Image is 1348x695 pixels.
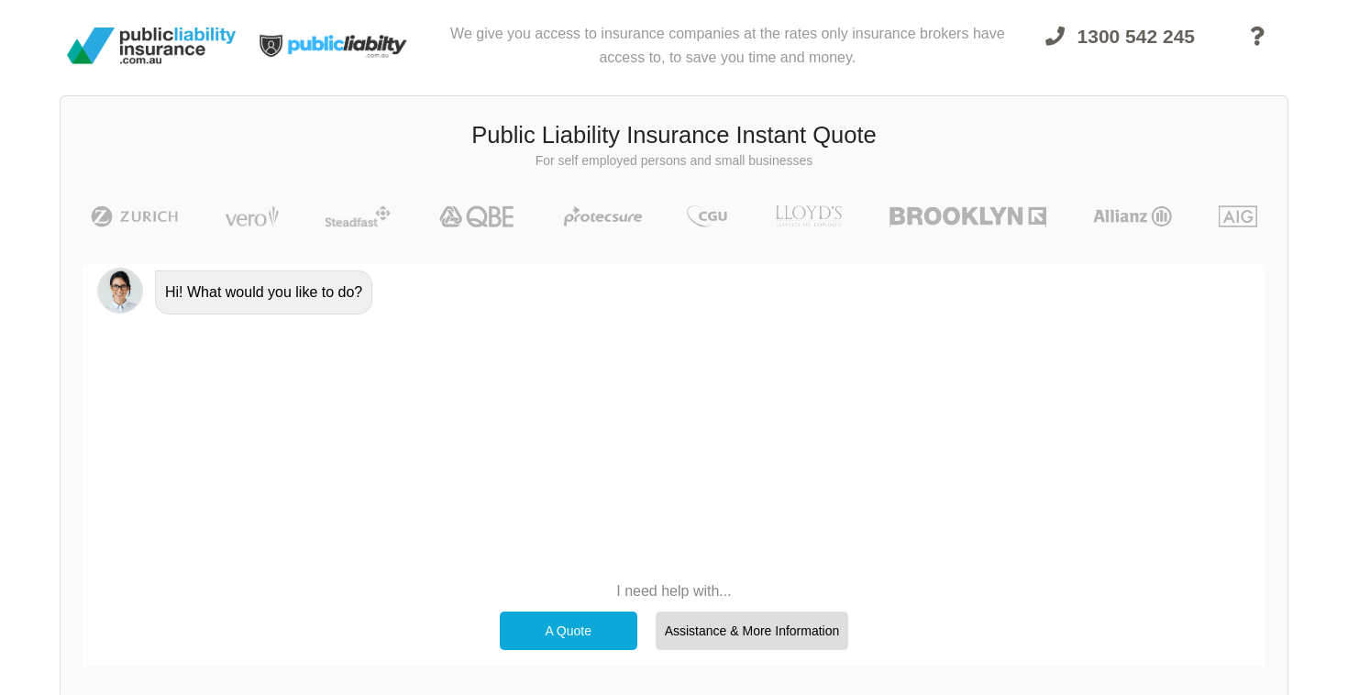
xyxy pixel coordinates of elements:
div: Assistance & More Information [656,612,849,650]
img: QBE | Public Liability Insurance [428,205,527,227]
div: A Quote [500,612,637,650]
p: For self employed persons and small businesses [74,152,1274,171]
img: Allianz | Public Liability Insurance [1084,205,1181,227]
span: 1300 542 245 [1077,26,1195,47]
img: Brooklyn | Public Liability Insurance [882,205,1054,227]
img: AIG | Public Liability Insurance [1211,205,1265,227]
div: We give you access to insurance companies at the rates only insurance brokers have access to, to ... [426,7,1029,84]
img: Chatbot | PLI [97,268,143,314]
img: Protecsure | Public Liability Insurance [557,205,649,227]
a: 1300 542 245 [1029,15,1211,84]
div: Hi! What would you like to do? [155,270,372,314]
p: I need help with... [491,581,858,601]
img: Zurich | Public Liability Insurance [83,205,186,227]
img: Public Liability Insurance [60,20,243,72]
h3: Public Liability Insurance Instant Quote [74,119,1274,152]
img: LLOYD's | Public Liability Insurance [765,205,853,227]
img: Public Liability Insurance Light [243,7,426,84]
img: Steadfast | Public Liability Insurance [317,205,398,227]
img: CGU | Public Liability Insurance [680,205,735,227]
img: Vero | Public Liability Insurance [216,205,287,227]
